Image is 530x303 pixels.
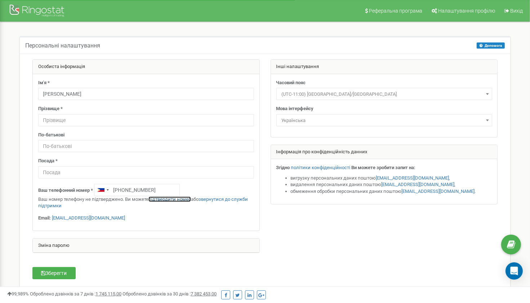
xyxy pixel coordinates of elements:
li: вигрузку персональних даних поштою , [291,175,492,182]
label: Ваш телефонний номер * [38,187,93,194]
input: +1-800-555-55-55 [94,184,180,196]
u: 7 382 453,00 [191,291,217,297]
span: Оброблено дзвінків за 30 днів : [123,291,217,297]
div: Open Intercom Messenger [505,262,523,280]
span: Реферальна програма [369,8,422,14]
a: підтвердити номер [148,196,191,202]
u: 1 745 115,00 [95,291,121,297]
div: Інші налаштування [271,60,498,74]
div: Особиста інформація [33,60,259,74]
input: Ім'я [38,88,254,100]
h5: Персональні налаштування [25,42,100,49]
span: Налаштування профілю [438,8,495,14]
p: Ваш номер телефону не підтверджено. Ви можете або [38,196,254,209]
span: Вихід [510,8,523,14]
strong: Email: [38,215,51,221]
button: Допомога [477,42,505,49]
span: Українська [276,114,492,126]
div: Зміна паролю [33,239,259,253]
input: Прізвище [38,114,254,126]
label: Посада * [38,158,58,164]
input: Посада [38,166,254,178]
input: По-батькові [38,140,254,152]
a: [EMAIL_ADDRESS][DOMAIN_NAME] [402,189,475,194]
label: Мова інтерфейсу [276,105,314,112]
strong: Ви можете зробити запит на: [352,165,416,170]
a: [EMAIL_ADDRESS][DOMAIN_NAME] [52,215,125,221]
li: обмеження обробки персональних даних поштою . [291,188,492,195]
a: [EMAIL_ADDRESS][DOMAIN_NAME] [382,182,455,187]
strong: Згідно [276,165,290,170]
div: Інформація про конфіденційність данних [271,145,498,159]
span: Українська [279,116,490,126]
label: Ім'я * [38,80,50,86]
span: 99,989% [7,291,29,297]
a: [EMAIL_ADDRESS][DOMAIN_NAME] [376,175,449,181]
div: Telephone country code [94,184,111,196]
button: Зберегти [32,267,76,279]
span: Оброблено дзвінків за 7 днів : [30,291,121,297]
a: політики конфіденційності [291,165,351,170]
label: Часовий пояс [276,80,306,86]
li: видалення персональних даних поштою , [291,181,492,188]
span: (UTC-11:00) Pacific/Midway [279,89,490,99]
label: Прізвище * [38,105,63,112]
span: (UTC-11:00) Pacific/Midway [276,88,492,100]
label: По-батькові [38,132,64,139]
